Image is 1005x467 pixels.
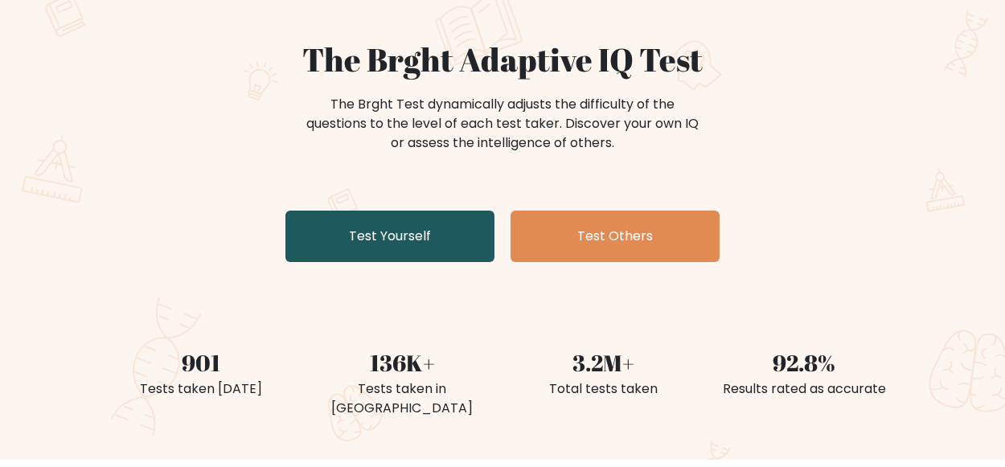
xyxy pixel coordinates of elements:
div: 92.8% [713,346,895,379]
div: Results rated as accurate [713,379,895,399]
div: The Brght Test dynamically adjusts the difficulty of the questions to the level of each test take... [301,95,703,153]
div: 136K+ [311,346,493,379]
div: 3.2M+ [512,346,694,379]
h1: The Brght Adaptive IQ Test [110,40,895,79]
div: Tests taken in [GEOGRAPHIC_DATA] [311,379,493,418]
a: Test Others [511,211,720,262]
a: Test Yourself [285,211,494,262]
div: Tests taken [DATE] [110,379,292,399]
div: 901 [110,346,292,379]
div: Total tests taken [512,379,694,399]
